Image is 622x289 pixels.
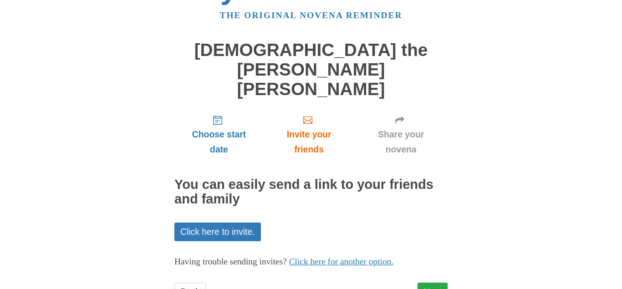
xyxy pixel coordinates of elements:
[184,127,255,157] span: Choose start date
[264,108,354,162] a: Invite your friends
[174,223,261,241] a: Click here to invite.
[174,41,448,99] h1: [DEMOGRAPHIC_DATA] the [PERSON_NAME] [PERSON_NAME]
[220,10,403,20] a: The original novena reminder
[174,177,448,207] h2: You can easily send a link to your friends and family
[363,127,438,157] span: Share your novena
[174,108,264,162] a: Choose start date
[174,257,287,266] span: Having trouble sending invites?
[354,108,448,162] a: Share your novena
[289,257,394,266] a: Click here for another option.
[273,127,345,157] span: Invite your friends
